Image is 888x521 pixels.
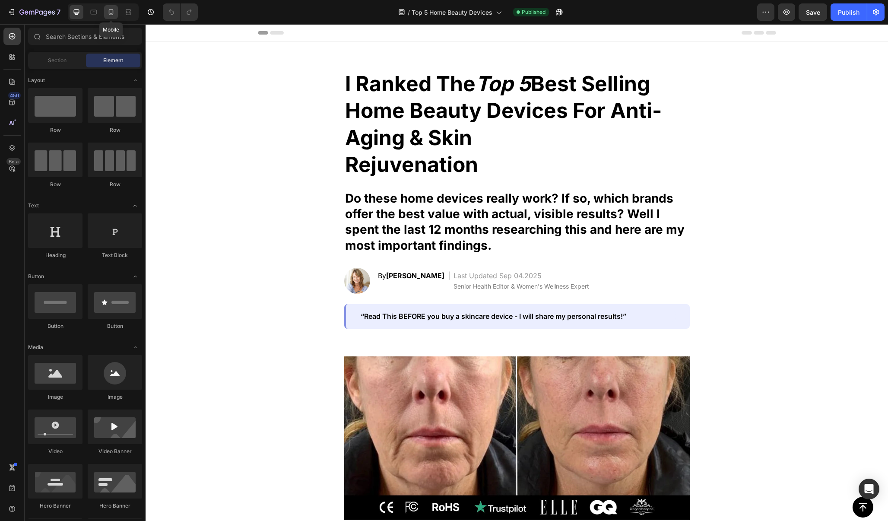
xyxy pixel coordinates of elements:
div: Video Banner [88,448,142,455]
span: Toggle open [128,73,142,87]
div: Row [28,126,82,134]
input: Search Sections & Elements [28,28,142,45]
span: Top 5 Home Beauty Devices [412,8,492,17]
button: 7 [3,3,64,21]
span: Text [28,202,39,210]
p: Do these home devices really work? If so, which brands offer the best value with actual, visible ... [200,166,543,229]
button: Save [799,3,827,21]
div: Row [28,181,82,188]
span: Element [103,57,123,64]
div: Row [88,126,142,134]
div: Beta [6,158,21,165]
div: Undo/Redo [163,3,198,21]
span: Save [806,9,820,16]
div: Video [28,448,82,455]
span: Layout [28,76,45,84]
img: gempages_584970370537227069-2ba1f158-5897-44c8-961c-4192437968df.webp [199,332,544,496]
p: Last Updated Sep 04.2025 [308,246,444,267]
div: Publish [838,8,859,17]
p: By [232,246,299,257]
span: Senior Health Editor & Women's Wellness Expert [308,258,444,266]
div: Hero Banner [28,502,82,510]
div: 450 [8,92,21,99]
span: Media [28,343,43,351]
span: / [408,8,410,17]
button: Publish [831,3,867,21]
strong: [PERSON_NAME] [241,247,299,256]
div: Row [88,181,142,188]
iframe: Design area [146,24,888,521]
p: 7 [57,7,60,17]
div: Open Intercom Messenger [859,479,879,499]
span: Toggle open [128,199,142,213]
p: “Read This BEFORE you buy a skincare device - I will share my personal results!” [215,288,530,297]
i: Top 5 [330,47,385,72]
div: Button [28,322,82,330]
p: | [302,246,304,257]
div: Image [28,393,82,401]
div: Heading [28,251,82,259]
span: Toggle open [128,340,142,354]
span: Button [28,273,44,280]
div: Hero Banner [88,502,142,510]
h2: I Ranked The Best Selling Home Beauty Devices For Anti-Aging & Skin Rejuvenation [199,45,544,155]
div: Button [88,322,142,330]
span: Section [48,57,67,64]
span: Toggle open [128,270,142,283]
img: gempages_518476663881729187-fee06627-16cb-4552-a427-e424b29e2a4b.png [199,244,225,270]
div: Image [88,393,142,401]
span: Published [522,8,545,16]
div: Text Block [88,251,142,259]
